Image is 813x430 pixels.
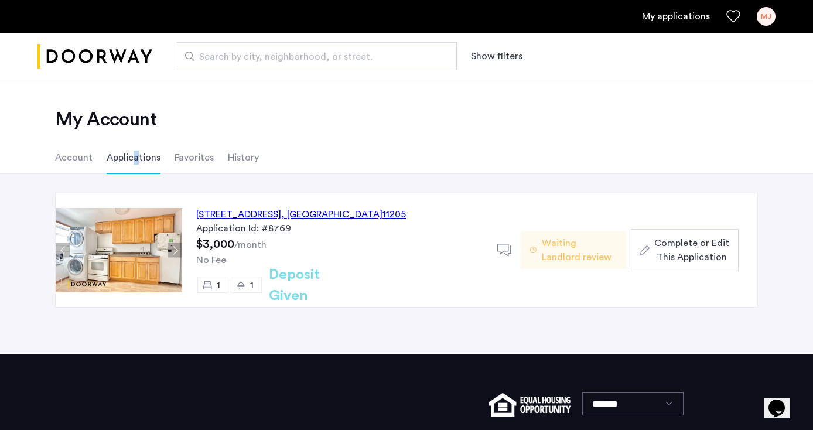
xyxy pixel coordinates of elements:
h2: Deposit Given [269,264,362,306]
span: No Fee [196,255,226,265]
button: Show or hide filters [471,49,522,63]
li: History [228,141,259,174]
button: Previous apartment [56,243,70,258]
li: Applications [107,141,160,174]
div: MJ [757,7,776,26]
span: 1 [250,281,254,290]
div: [STREET_ADDRESS] 11205 [196,207,406,221]
span: , [GEOGRAPHIC_DATA] [281,210,382,219]
a: My application [642,9,710,23]
img: equal-housing.png [489,393,571,417]
a: Cazamio logo [37,35,152,79]
span: 1 [217,281,220,290]
button: Next apartment [168,243,182,258]
li: Account [55,141,93,174]
img: Apartment photo [56,208,182,292]
sub: /month [234,240,267,250]
button: button [631,229,739,271]
input: Apartment Search [176,42,457,70]
select: Language select [582,392,684,415]
div: Application Id: #8769 [196,221,483,236]
iframe: chat widget [764,383,801,418]
span: Waiting Landlord review [542,236,617,264]
h2: My Account [55,108,758,131]
a: Favorites [726,9,740,23]
li: Favorites [175,141,214,174]
img: logo [37,35,152,79]
span: Search by city, neighborhood, or street. [199,50,424,64]
span: $3,000 [196,238,234,250]
span: Complete or Edit This Application [654,236,729,264]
